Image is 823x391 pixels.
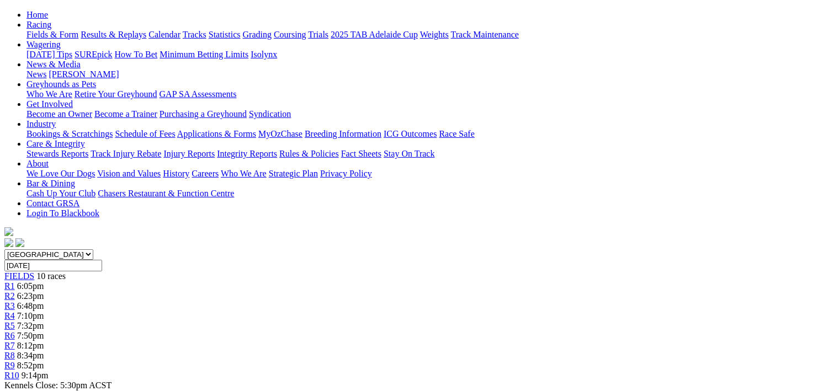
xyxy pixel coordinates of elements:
[4,301,15,310] a: R3
[251,50,277,59] a: Isolynx
[279,149,339,158] a: Rules & Policies
[26,119,56,128] a: Industry
[217,149,277,158] a: Integrity Reports
[26,99,73,109] a: Get Involved
[4,238,13,247] img: facebook.svg
[26,50,819,60] div: Wagering
[26,189,95,198] a: Cash Up Your Club
[26,149,88,158] a: Stewards Reports
[26,30,78,39] a: Fields & Form
[22,371,49,380] span: 9:14pm
[4,341,15,350] span: R7
[4,260,102,271] input: Select date
[384,129,437,138] a: ICG Outcomes
[439,129,474,138] a: Race Safe
[320,169,372,178] a: Privacy Policy
[98,189,234,198] a: Chasers Restaurant & Function Centre
[269,169,318,178] a: Strategic Plan
[192,169,219,178] a: Careers
[26,129,819,139] div: Industry
[17,331,44,340] span: 7:50pm
[183,30,206,39] a: Tracks
[4,381,111,390] span: Kennels Close: 5:30pm ACST
[17,291,44,301] span: 6:23pm
[26,129,113,138] a: Bookings & Scratchings
[160,50,248,59] a: Minimum Betting Limits
[17,351,44,360] span: 8:34pm
[17,281,44,291] span: 6:05pm
[26,169,95,178] a: We Love Our Dogs
[115,50,158,59] a: How To Bet
[75,89,157,99] a: Retire Your Greyhound
[451,30,519,39] a: Track Maintenance
[243,30,272,39] a: Grading
[26,69,46,79] a: News
[26,10,48,19] a: Home
[36,271,66,281] span: 10 races
[4,227,13,236] img: logo-grsa-white.png
[258,129,302,138] a: MyOzChase
[331,30,418,39] a: 2025 TAB Adelaide Cup
[17,311,44,320] span: 7:10pm
[81,30,146,39] a: Results & Replays
[163,169,189,178] a: History
[26,69,819,79] div: News & Media
[26,199,79,208] a: Contact GRSA
[4,311,15,320] a: R4
[384,149,434,158] a: Stay On Track
[97,169,161,178] a: Vision and Values
[274,30,306,39] a: Coursing
[305,129,381,138] a: Breeding Information
[15,238,24,247] img: twitter.svg
[26,169,819,179] div: About
[17,361,44,370] span: 8:52pm
[115,129,175,138] a: Schedule of Fees
[420,30,449,39] a: Weights
[26,89,819,99] div: Greyhounds as Pets
[4,281,15,291] a: R1
[26,179,75,188] a: Bar & Dining
[221,169,267,178] a: Who We Are
[308,30,328,39] a: Trials
[163,149,215,158] a: Injury Reports
[26,109,819,119] div: Get Involved
[26,208,99,218] a: Login To Blackbook
[26,89,72,99] a: Who We Are
[4,291,15,301] a: R2
[160,109,247,119] a: Purchasing a Greyhound
[341,149,381,158] a: Fact Sheets
[148,30,180,39] a: Calendar
[4,271,34,281] a: FIELDS
[4,361,15,370] a: R9
[4,371,19,380] a: R10
[26,149,819,159] div: Care & Integrity
[94,109,157,119] a: Become a Trainer
[26,50,72,59] a: [DATE] Tips
[26,20,51,29] a: Racing
[17,341,44,350] span: 8:12pm
[26,189,819,199] div: Bar & Dining
[249,109,291,119] a: Syndication
[91,149,161,158] a: Track Injury Rebate
[49,69,119,79] a: [PERSON_NAME]
[4,321,15,330] a: R5
[17,301,44,310] span: 6:48pm
[26,30,819,40] div: Racing
[160,89,237,99] a: GAP SA Assessments
[4,351,15,360] a: R8
[26,139,85,148] a: Care & Integrity
[26,40,61,49] a: Wagering
[209,30,241,39] a: Statistics
[4,331,15,340] a: R6
[17,321,44,330] span: 7:32pm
